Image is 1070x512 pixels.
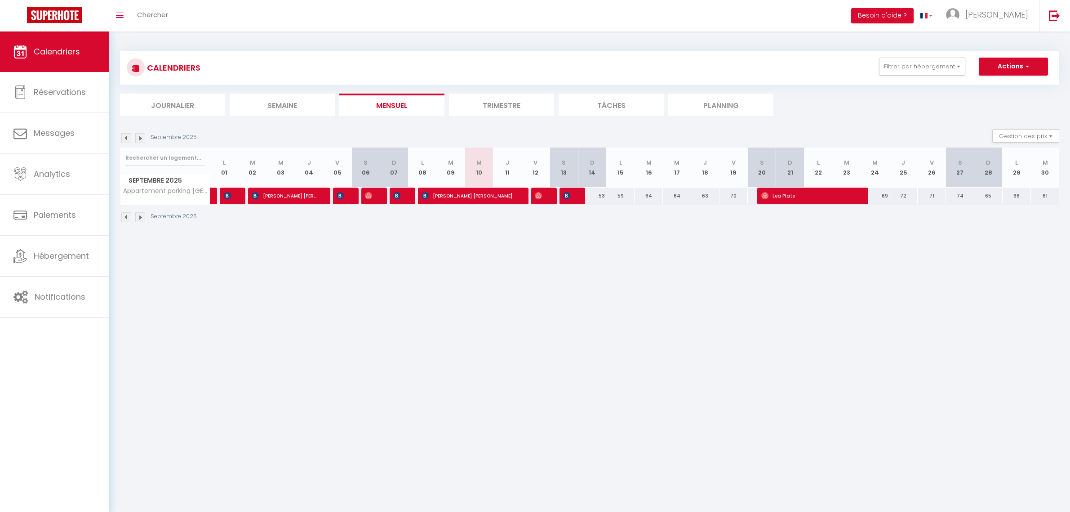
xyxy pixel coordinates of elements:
[833,148,861,188] th: 23
[380,148,408,188] th: 07
[703,158,707,167] abbr: J
[307,158,311,167] abbr: J
[421,158,424,167] abbr: L
[590,158,595,167] abbr: D
[493,148,521,188] th: 11
[151,212,197,221] p: Septembre 2025
[465,148,493,188] th: 10
[393,187,403,204] span: [PERSON_NAME]
[668,94,773,116] li: Planning
[210,188,215,205] a: [PERSON_NAME]
[646,158,652,167] abbr: M
[27,7,82,23] img: Super Booking
[761,187,856,204] span: Lea Plate
[635,188,663,204] div: 64
[817,158,820,167] abbr: L
[250,158,255,167] abbr: M
[732,158,736,167] abbr: V
[230,94,335,116] li: Semaine
[392,158,396,167] abbr: D
[278,158,284,167] abbr: M
[719,188,748,204] div: 70
[351,148,380,188] th: 06
[521,148,550,188] th: 12
[562,158,566,167] abbr: S
[335,158,339,167] abbr: V
[776,148,804,188] th: 21
[930,158,934,167] abbr: V
[663,148,691,188] th: 17
[34,46,80,57] span: Calendriers
[137,10,168,19] span: Chercher
[559,94,664,116] li: Tâches
[872,158,878,167] abbr: M
[748,148,776,188] th: 20
[339,94,444,116] li: Mensuel
[619,158,622,167] abbr: L
[606,148,635,188] th: 15
[125,150,205,166] input: Rechercher un logement...
[323,148,351,188] th: 05
[1031,148,1059,188] th: 30
[674,158,679,167] abbr: M
[448,158,453,167] abbr: M
[974,188,1003,204] div: 65
[901,158,905,167] abbr: J
[946,8,959,22] img: ...
[120,174,210,187] span: Septembre 2025
[34,168,70,180] span: Analytics
[606,188,635,204] div: 59
[719,148,748,188] th: 19
[965,9,1028,20] span: [PERSON_NAME]
[1049,10,1060,21] img: logout
[223,158,226,167] abbr: L
[844,158,849,167] abbr: M
[295,148,323,188] th: 04
[408,148,436,188] th: 08
[337,187,346,204] span: [PERSON_NAME]
[151,133,197,142] p: Septembre 2025
[1031,188,1059,204] div: 61
[533,158,537,167] abbr: V
[506,158,509,167] abbr: J
[364,158,368,167] abbr: S
[120,94,225,116] li: Journalier
[804,148,833,188] th: 22
[578,188,606,204] div: 53
[918,148,946,188] th: 26
[476,158,482,167] abbr: M
[34,250,89,261] span: Hébergement
[918,188,946,204] div: 71
[946,148,974,188] th: 27
[974,148,1003,188] th: 28
[1003,148,1031,188] th: 29
[34,209,76,220] span: Paiements
[578,148,606,188] th: 14
[851,8,914,23] button: Besoin d'aide ?
[550,148,578,188] th: 13
[1043,158,1048,167] abbr: M
[422,187,516,204] span: [PERSON_NAME] [PERSON_NAME]
[122,188,212,194] span: Appartement parking [GEOGRAPHIC_DATA] [PERSON_NAME][GEOGRAPHIC_DATA]
[879,58,965,76] button: Filtrer par hébergement
[224,187,233,204] span: [PERSON_NAME] [PERSON_NAME]
[691,188,719,204] div: 63
[663,188,691,204] div: 64
[449,94,554,116] li: Trimestre
[266,148,295,188] th: 03
[436,148,465,188] th: 09
[861,188,889,204] div: 69
[34,127,75,139] span: Messages
[365,187,374,204] span: [PERSON_NAME]
[1003,188,1031,204] div: 66
[958,158,962,167] abbr: S
[535,187,544,204] span: [PERSON_NAME]
[238,148,266,188] th: 02
[210,148,239,188] th: 01
[760,158,764,167] abbr: S
[145,58,200,78] h3: CALENDRIERS
[788,158,792,167] abbr: D
[889,148,918,188] th: 25
[635,148,663,188] th: 16
[992,129,1059,143] button: Gestion des prix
